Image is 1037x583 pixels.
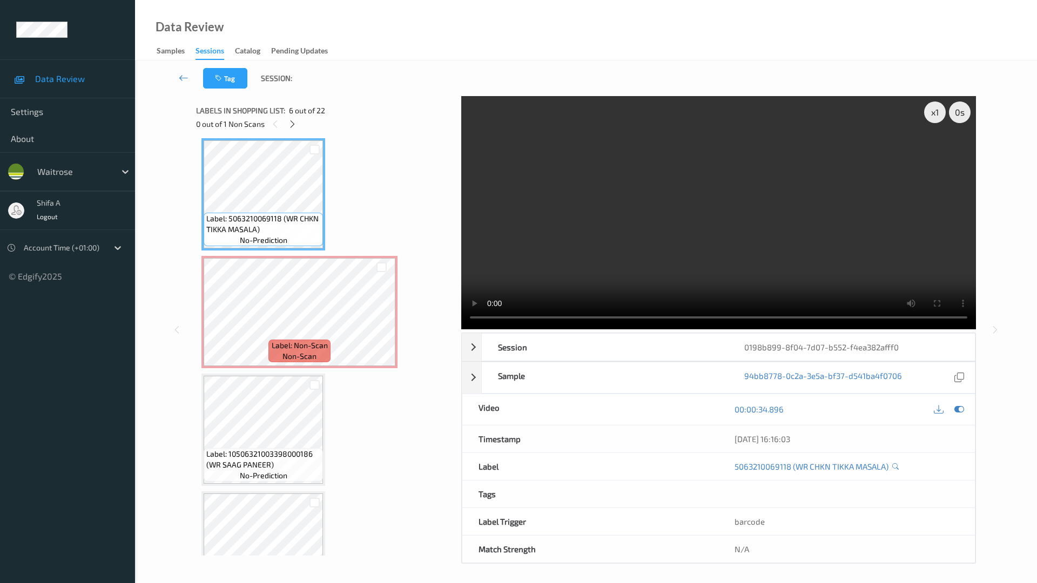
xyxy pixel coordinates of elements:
[462,535,719,562] div: Match Strength
[196,44,235,60] a: Sessions
[261,73,292,84] span: Session:
[157,45,185,59] div: Samples
[482,362,729,393] div: Sample
[240,235,287,246] span: no-prediction
[206,213,320,235] span: Label: 5063210069118 (WR CHKN TIKKA MASALA)
[272,340,328,351] span: Label: Non-Scan
[462,508,719,535] div: Label Trigger
[235,45,260,59] div: Catalog
[728,334,975,361] div: 0198b899-8f04-7d07-b552-f4ea382afff0
[462,333,975,361] div: Session0198b899-8f04-7d07-b552-f4ea382afff0
[482,334,729,361] div: Session
[156,22,224,32] div: Data Review
[240,470,287,481] span: no-prediction
[271,44,339,59] a: Pending Updates
[735,461,888,472] a: 5063210069118 (WR CHKN TIKKA MASALA)
[462,394,719,425] div: Video
[949,101,971,123] div: 0 s
[289,105,325,116] span: 6 out of 22
[196,45,224,60] div: Sessions
[157,44,196,59] a: Samples
[462,453,719,480] div: Label
[196,105,285,116] span: Labels in shopping list:
[282,351,317,362] span: non-scan
[735,404,784,415] a: 00:00:34.896
[718,535,975,562] div: N/A
[271,45,328,59] div: Pending Updates
[718,508,975,535] div: barcode
[735,433,959,444] div: [DATE] 16:16:03
[462,425,719,452] div: Timestamp
[744,370,902,385] a: 94bb8778-0c2a-3e5a-bf37-d541ba4f0706
[235,44,271,59] a: Catalog
[462,362,975,394] div: Sample94bb8778-0c2a-3e5a-bf37-d541ba4f0706
[462,480,719,507] div: Tags
[206,449,320,470] span: Label: 10506321003398000186 (WR SAAG PANEER)
[196,117,454,131] div: 0 out of 1 Non Scans
[203,68,247,89] button: Tag
[924,101,946,123] div: x 1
